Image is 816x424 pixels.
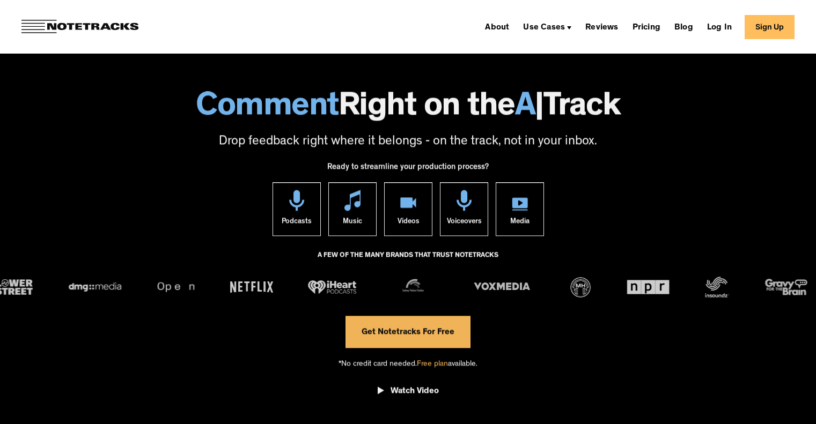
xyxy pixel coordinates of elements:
[343,211,362,235] div: Music
[581,18,622,35] a: Reviews
[481,18,513,35] a: About
[745,15,795,39] a: Sign Up
[11,133,805,151] p: Drop feedback right where it belongs - on the track, not in your inbox.
[11,92,805,125] h1: Right on the Track
[318,247,498,276] div: A FEW OF THE MANY BRANDS THAT TRUST NOTETRACKS
[523,24,565,32] div: Use Cases
[397,211,419,235] div: Videos
[519,18,576,35] div: Use Cases
[327,157,489,182] div: Ready to streamline your production process?
[378,378,439,408] a: open lightbox
[345,316,471,348] a: Get Notetracks For Free
[417,360,448,368] span: Free plan
[384,182,432,236] a: Videos
[628,18,665,35] a: Pricing
[391,386,439,397] div: Watch Video
[446,211,481,235] div: Voiceovers
[273,182,321,236] a: Podcasts
[440,182,488,236] a: Voiceovers
[510,211,530,235] div: Media
[515,92,535,125] span: A
[670,18,697,35] a: Blog
[328,182,377,236] a: Music
[196,92,339,125] span: Comment
[496,182,544,236] a: Media
[535,92,543,125] span: |
[339,348,477,378] div: *No credit card needed. available.
[282,211,312,235] div: Podcasts
[703,18,736,35] a: Log In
